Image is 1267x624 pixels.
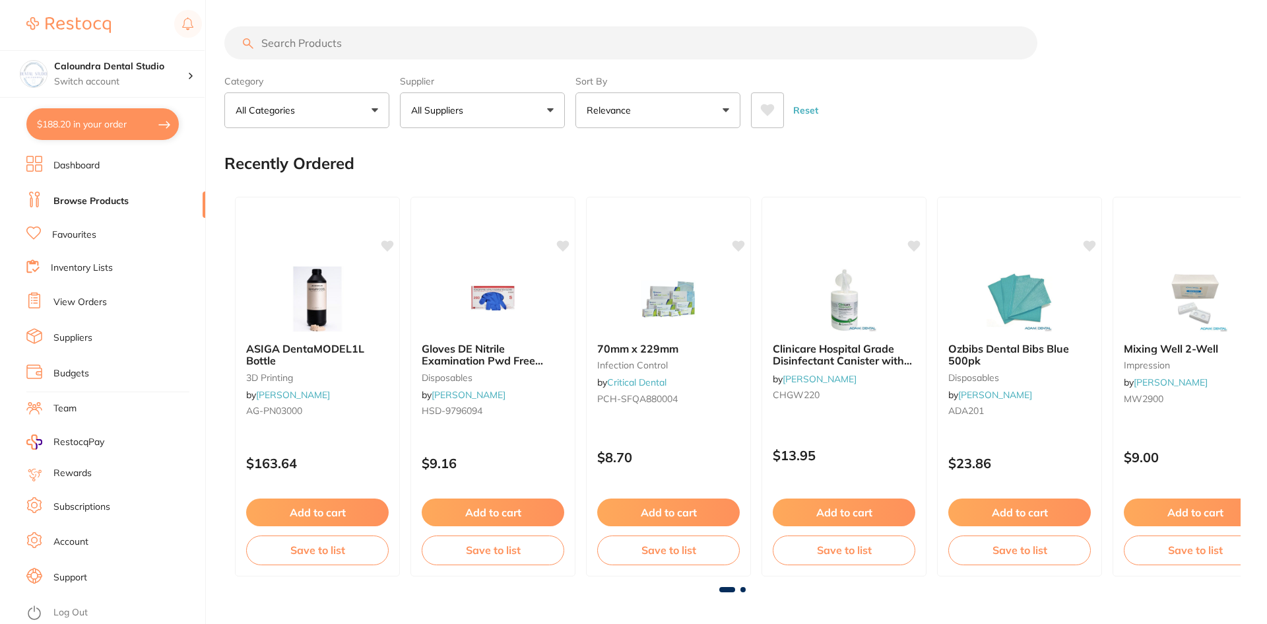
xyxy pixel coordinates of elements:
[246,456,389,471] p: $163.64
[400,92,565,128] button: All Suppliers
[53,436,104,449] span: RestocqPay
[597,394,740,404] small: PCH-SFQA880004
[53,501,110,514] a: Subscriptions
[246,389,330,401] span: by
[948,536,1091,565] button: Save to list
[422,343,564,367] b: Gloves DE Nitrile Examination Pwd Free Small Box 200
[422,405,564,416] small: HSD-9796094
[411,104,469,117] p: All Suppliers
[597,376,666,388] span: by
[607,376,666,388] a: Critical Dental
[246,405,389,416] small: AG-PN03000
[422,536,564,565] button: Save to list
[246,499,389,526] button: Add to cart
[948,372,1091,383] small: disposables
[597,360,740,370] small: infection control
[256,389,330,401] a: [PERSON_NAME]
[26,108,179,140] button: $188.20 in your order
[53,159,100,172] a: Dashboard
[977,266,1062,332] img: Ozbibs Dental Bibs Blue 500pk
[789,92,822,128] button: Reset
[275,266,360,332] img: ASIGA DentaMODEL1L Bottle
[432,389,505,401] a: [PERSON_NAME]
[246,536,389,565] button: Save to list
[224,92,389,128] button: All Categories
[1124,343,1266,355] b: Mixing Well 2-Well
[53,536,88,549] a: Account
[26,17,111,33] img: Restocq Logo
[54,60,187,73] h4: Caloundra Dental Studio
[1124,536,1266,565] button: Save to list
[53,195,129,208] a: Browse Products
[1152,266,1238,332] img: Mixing Well 2-Well
[51,261,113,275] a: Inventory Lists
[1124,360,1266,370] small: impression
[450,266,536,332] img: Gloves DE Nitrile Examination Pwd Free Small Box 200
[948,456,1091,471] p: $23.86
[422,499,564,526] button: Add to cart
[54,75,187,88] p: Switch account
[52,228,96,242] a: Favourites
[1124,450,1266,465] p: $9.00
[1124,499,1266,526] button: Add to cart
[224,26,1037,59] input: Search Products
[597,499,740,526] button: Add to cart
[53,606,88,619] a: Log Out
[948,343,1091,367] b: Ozbibs Dental Bibs Blue 500pk
[575,92,740,128] button: Relevance
[948,499,1091,526] button: Add to cart
[1134,376,1208,388] a: [PERSON_NAME]
[773,536,915,565] button: Save to list
[236,104,300,117] p: All Categories
[626,266,711,332] img: 70mm x 229mm
[246,343,389,367] b: ASIGA DentaMODEL1L Bottle
[53,367,89,380] a: Budgets
[801,266,887,332] img: Clinicare Hospital Grade Disinfectant Canister with 220
[597,450,740,465] p: $8.70
[575,75,740,87] label: Sort By
[53,402,77,415] a: Team
[958,389,1032,401] a: [PERSON_NAME]
[1124,376,1208,388] span: by
[422,389,505,401] span: by
[773,499,915,526] button: Add to cart
[773,448,915,463] p: $13.95
[400,75,565,87] label: Supplier
[53,467,92,480] a: Rewards
[783,373,857,385] a: [PERSON_NAME]
[53,296,107,309] a: View Orders
[773,343,915,367] b: Clinicare Hospital Grade Disinfectant Canister with 220
[773,373,857,385] span: by
[1124,394,1266,404] small: MW2900
[246,372,389,383] small: 3D Printing
[773,390,915,400] small: CHGW220
[422,372,564,383] small: disposables
[422,456,564,471] p: $9.16
[597,343,740,355] b: 70mm x 229mm
[26,434,104,450] a: RestocqPay
[224,75,389,87] label: Category
[948,405,1091,416] small: ADA201
[26,603,201,624] button: Log Out
[597,536,740,565] button: Save to list
[26,434,42,450] img: RestocqPay
[948,389,1032,401] span: by
[53,331,92,345] a: Suppliers
[53,571,87,584] a: Support
[224,155,354,173] h2: Recently Ordered
[20,61,47,87] img: Caloundra Dental Studio
[26,10,111,40] a: Restocq Logo
[587,104,636,117] p: Relevance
